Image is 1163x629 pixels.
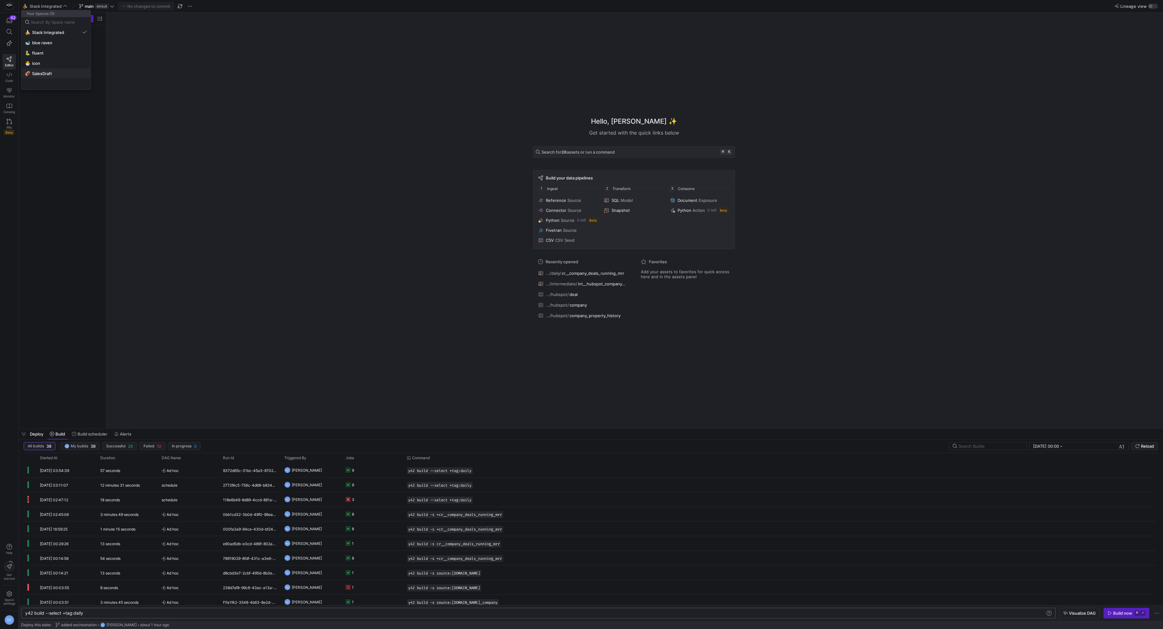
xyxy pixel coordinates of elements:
span: Your Spaces (5) [21,10,91,17]
input: Search By Space name [31,20,87,25]
span: fluent [32,50,44,55]
span: blue raven [32,40,52,45]
span: 🐣 [25,61,30,65]
span: 🍌 [25,30,30,35]
span: 🐍 [25,51,30,55]
span: icon [32,61,40,66]
span: 🏈 [25,71,30,76]
span: SalesDraft [32,71,52,76]
span: Stack Integrated [32,30,64,35]
span: 🐋 [25,41,30,45]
